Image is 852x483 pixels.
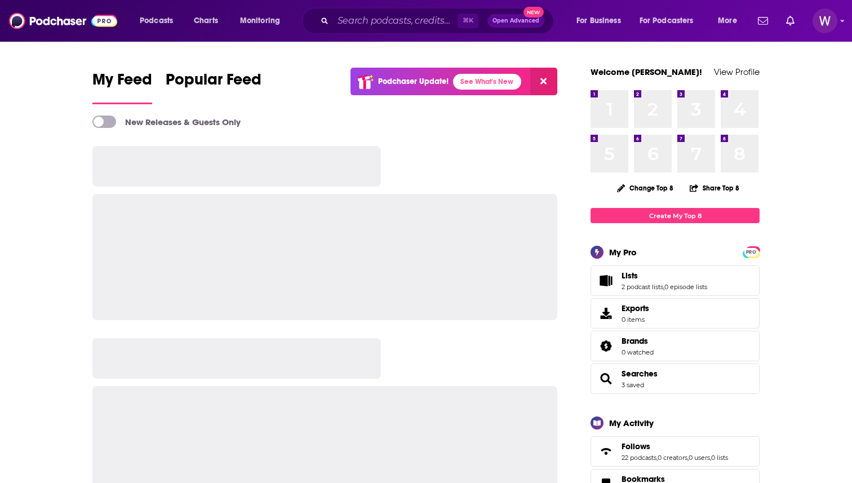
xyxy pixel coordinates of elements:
a: Popular Feed [166,70,261,104]
input: Search podcasts, credits, & more... [333,12,458,30]
span: My Feed [92,70,152,96]
a: 0 creators [658,454,687,462]
span: Brands [591,331,760,361]
span: Lists [622,271,638,281]
span: Searches [591,364,760,394]
span: Popular Feed [166,70,261,96]
a: PRO [744,247,758,256]
a: Show notifications dropdown [782,11,799,30]
span: , [710,454,711,462]
span: ⌘ K [458,14,478,28]
span: Brands [622,336,648,346]
button: open menu [232,12,295,30]
span: For Podcasters [640,13,694,29]
span: Exports [594,305,617,321]
a: See What's New [453,74,521,90]
span: Follows [622,441,650,451]
div: My Activity [609,418,654,428]
span: Lists [591,265,760,296]
span: Podcasts [140,13,173,29]
a: Exports [591,298,760,329]
span: Exports [622,303,649,313]
span: , [656,454,658,462]
a: Searches [594,371,617,387]
div: Search podcasts, credits, & more... [313,8,565,34]
a: 0 episode lists [664,283,707,291]
button: open menu [710,12,751,30]
a: My Feed [92,70,152,104]
button: Change Top 8 [610,181,680,195]
button: open menu [569,12,635,30]
button: open menu [132,12,188,30]
a: 0 watched [622,348,654,356]
a: 2 podcast lists [622,283,663,291]
a: Create My Top 8 [591,208,760,223]
a: View Profile [714,67,760,77]
button: Share Top 8 [689,177,740,199]
a: Follows [622,441,728,451]
span: PRO [744,248,758,256]
span: Charts [194,13,218,29]
span: 0 items [622,316,649,324]
button: Open AdvancedNew [487,14,544,28]
a: Welcome [PERSON_NAME]! [591,67,702,77]
span: Follows [591,436,760,467]
img: User Profile [813,8,837,33]
span: For Business [576,13,621,29]
span: , [687,454,689,462]
a: 0 lists [711,454,728,462]
a: Lists [622,271,707,281]
a: Lists [594,273,617,289]
a: 0 users [689,454,710,462]
button: open menu [632,12,710,30]
button: Show profile menu [813,8,837,33]
span: Monitoring [240,13,280,29]
span: , [663,283,664,291]
span: Open Advanced [492,18,539,24]
a: Charts [187,12,225,30]
span: More [718,13,737,29]
a: Brands [594,338,617,354]
span: Logged in as williammwhite [813,8,837,33]
img: Podchaser - Follow, Share and Rate Podcasts [9,10,117,32]
a: Show notifications dropdown [753,11,773,30]
a: 22 podcasts [622,454,656,462]
span: New [523,7,544,17]
a: Follows [594,444,617,459]
a: Brands [622,336,654,346]
a: Searches [622,369,658,379]
a: New Releases & Guests Only [92,116,241,128]
div: My Pro [609,247,637,258]
p: Podchaser Update! [378,77,449,86]
a: 3 saved [622,381,644,389]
